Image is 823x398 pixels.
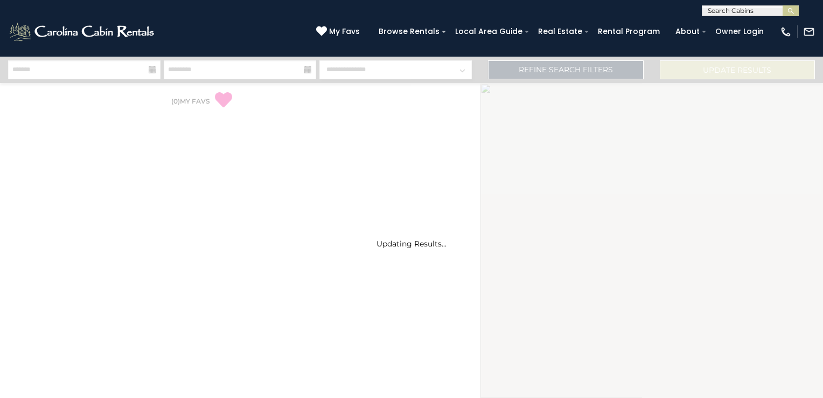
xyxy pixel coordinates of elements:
[8,21,157,43] img: White-1-2.png
[803,26,815,38] img: mail-regular-white.png
[533,23,588,40] a: Real Estate
[780,26,792,38] img: phone-regular-white.png
[450,23,528,40] a: Local Area Guide
[373,23,445,40] a: Browse Rentals
[329,26,360,37] span: My Favs
[316,26,362,38] a: My Favs
[710,23,769,40] a: Owner Login
[670,23,705,40] a: About
[592,23,665,40] a: Rental Program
